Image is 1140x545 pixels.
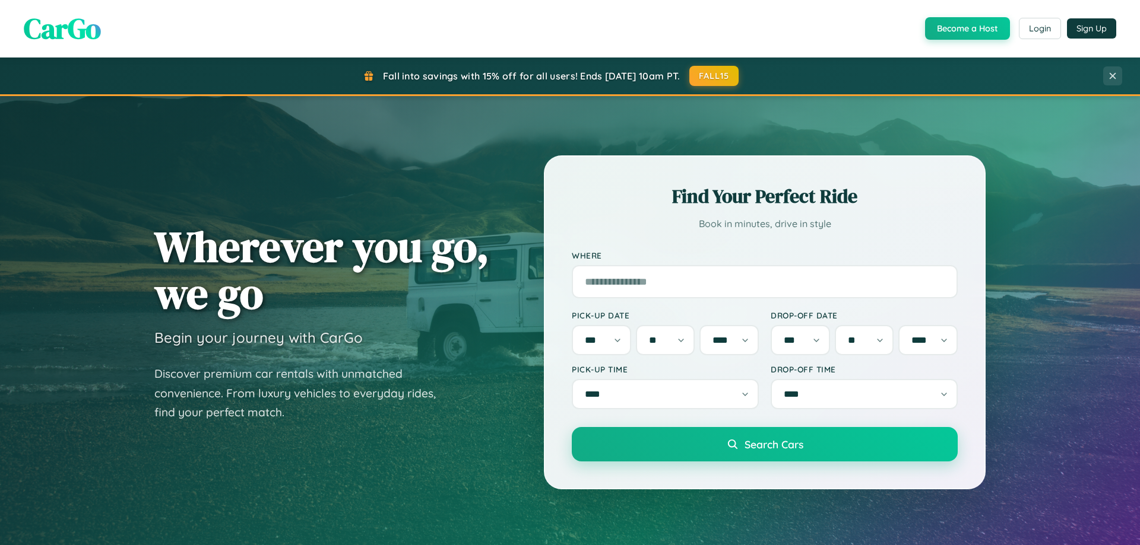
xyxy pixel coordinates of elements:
span: Fall into savings with 15% off for all users! Ends [DATE] 10am PT. [383,70,680,82]
button: Become a Host [925,17,1010,40]
label: Drop-off Date [771,310,958,320]
p: Discover premium car rentals with unmatched convenience. From luxury vehicles to everyday rides, ... [154,364,451,422]
span: Search Cars [745,438,803,451]
h3: Begin your journey with CarGo [154,329,363,346]
button: Search Cars [572,427,958,461]
button: Login [1019,18,1061,39]
button: FALL15 [689,66,739,86]
p: Book in minutes, drive in style [572,215,958,232]
h2: Find Your Perfect Ride [572,183,958,209]
label: Pick-up Date [572,310,759,320]
h1: Wherever you go, we go [154,223,489,317]
label: Pick-up Time [572,364,759,374]
button: Sign Up [1067,18,1116,39]
label: Drop-off Time [771,364,958,374]
label: Where [572,250,958,260]
span: CarGo [24,9,101,48]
